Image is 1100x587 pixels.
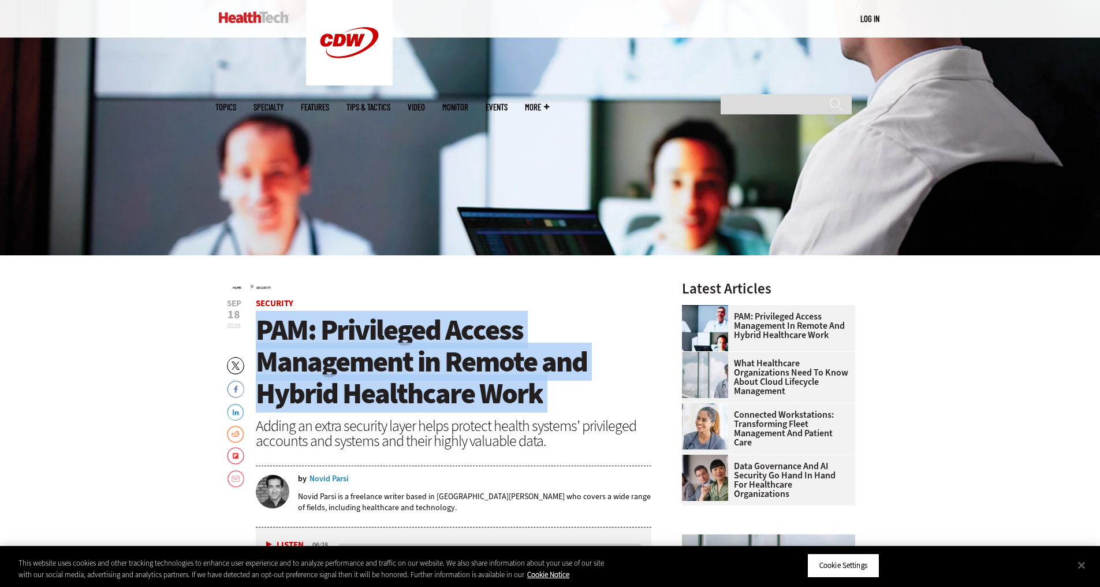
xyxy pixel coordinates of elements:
a: Video [408,103,425,112]
div: media player [256,527,652,562]
img: doctor in front of clouds and reflective building [682,352,728,398]
a: remote call with care team [682,305,734,314]
p: Novid Parsi is a freelance writer based in [GEOGRAPHIC_DATA][PERSON_NAME] who covers a wide range... [298,491,652,513]
button: Cookie Settings [807,553,879,578]
a: Security [256,298,293,309]
div: User menu [860,13,879,25]
a: woman discusses data governance [682,455,734,464]
span: by [298,475,307,483]
a: Home [233,285,241,290]
a: PAM: Privileged Access Management in Remote and Hybrid Healthcare Work [682,312,848,340]
h3: Latest Articles [682,281,855,296]
span: More [525,103,549,112]
img: remote call with care team [682,305,728,351]
a: nurse smiling at patient [682,403,734,413]
button: Close [1069,552,1094,578]
a: Data Governance and AI Security Go Hand in Hand for Healthcare Organizations [682,462,848,499]
a: More information about your privacy [527,570,569,579]
div: duration [311,540,337,550]
img: Home [219,12,289,23]
span: 2025 [227,321,241,330]
div: » [233,281,652,291]
div: This website uses cookies and other tracking technologies to enhance user experience and to analy... [18,558,605,580]
button: Listen [266,541,304,549]
img: woman discusses data governance [682,455,728,501]
span: PAM: Privileged Access Management in Remote and Hybrid Healthcare Work [256,311,587,413]
a: Tips & Tactics [346,103,390,112]
span: Topics [215,103,236,112]
img: nurse smiling at patient [682,403,728,449]
a: Novid Parsi [310,475,349,483]
a: Features [301,103,329,112]
a: Log in [860,13,879,24]
span: 18 [227,309,241,321]
div: Adding an extra security layer helps protect health systems’ privileged accounts and systems and ... [256,418,652,448]
a: Events [486,103,508,112]
a: CDW [306,76,393,88]
a: doctor in front of clouds and reflective building [682,352,734,361]
span: Specialty [253,103,284,112]
span: Sep [227,299,241,308]
a: What Healthcare Organizations Need To Know About Cloud Lifecycle Management [682,359,848,396]
a: Connected Workstations: Transforming Fleet Management and Patient Care [682,410,848,447]
a: MonITor [442,103,468,112]
a: Security [256,285,271,290]
img: Novid Parsi [256,475,289,508]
